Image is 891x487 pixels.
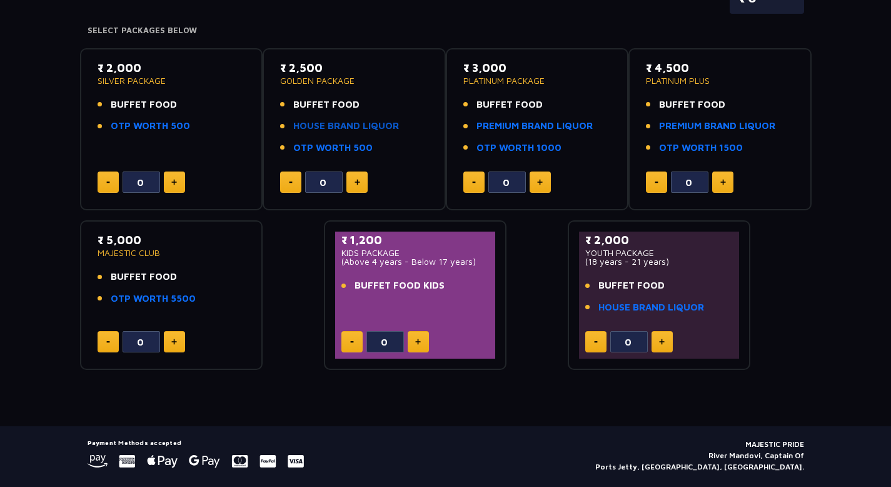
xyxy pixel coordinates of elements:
span: BUFFET FOOD KIDS [355,279,445,293]
img: plus [171,339,177,345]
h4: Select Packages Below [88,26,804,36]
img: plus [537,179,543,185]
img: plus [415,339,421,345]
p: KIDS PACKAGE [341,249,490,257]
p: (Above 4 years - Below 17 years) [341,257,490,266]
p: ₹ 2,500 [280,59,428,76]
img: minus [594,341,598,343]
p: (18 years - 21 years) [585,257,733,266]
h5: Payment Methods accepted [88,439,304,446]
span: BUFFET FOOD [111,98,177,112]
img: plus [171,179,177,185]
img: minus [655,182,658,183]
a: OTP WORTH 500 [293,141,373,155]
p: YOUTH PACKAGE [585,249,733,257]
p: PLATINUM PLUS [646,76,794,85]
img: plus [355,179,360,185]
img: minus [472,182,476,183]
img: plus [720,179,726,185]
p: PLATINUM PACKAGE [463,76,612,85]
p: SILVER PACKAGE [98,76,246,85]
span: BUFFET FOOD [111,270,177,284]
p: ₹ 1,200 [341,232,490,249]
a: PREMIUM BRAND LIQUOR [476,119,593,133]
a: OTP WORTH 1500 [659,141,743,155]
span: BUFFET FOOD [293,98,360,112]
p: ₹ 5,000 [98,232,246,249]
p: GOLDEN PACKAGE [280,76,428,85]
img: minus [106,341,110,343]
p: ₹ 2,000 [585,232,733,249]
a: OTP WORTH 5500 [111,292,196,306]
span: BUFFET FOOD [659,98,725,112]
img: plus [659,339,665,345]
a: OTP WORTH 1000 [476,141,561,155]
p: ₹ 2,000 [98,59,246,76]
p: MAJESTIC CLUB [98,249,246,257]
a: HOUSE BRAND LIQUOR [293,119,399,133]
span: BUFFET FOOD [476,98,543,112]
img: minus [106,182,110,183]
a: OTP WORTH 500 [111,119,190,133]
a: PREMIUM BRAND LIQUOR [659,119,775,133]
img: minus [350,341,354,343]
a: HOUSE BRAND LIQUOR [598,300,704,315]
p: ₹ 4,500 [646,59,794,76]
p: ₹ 3,000 [463,59,612,76]
p: MAJESTIC PRIDE River Mandovi, Captain Of Ports Jetty, [GEOGRAPHIC_DATA], [GEOGRAPHIC_DATA]. [595,439,804,473]
img: minus [289,182,293,183]
span: BUFFET FOOD [598,279,665,293]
